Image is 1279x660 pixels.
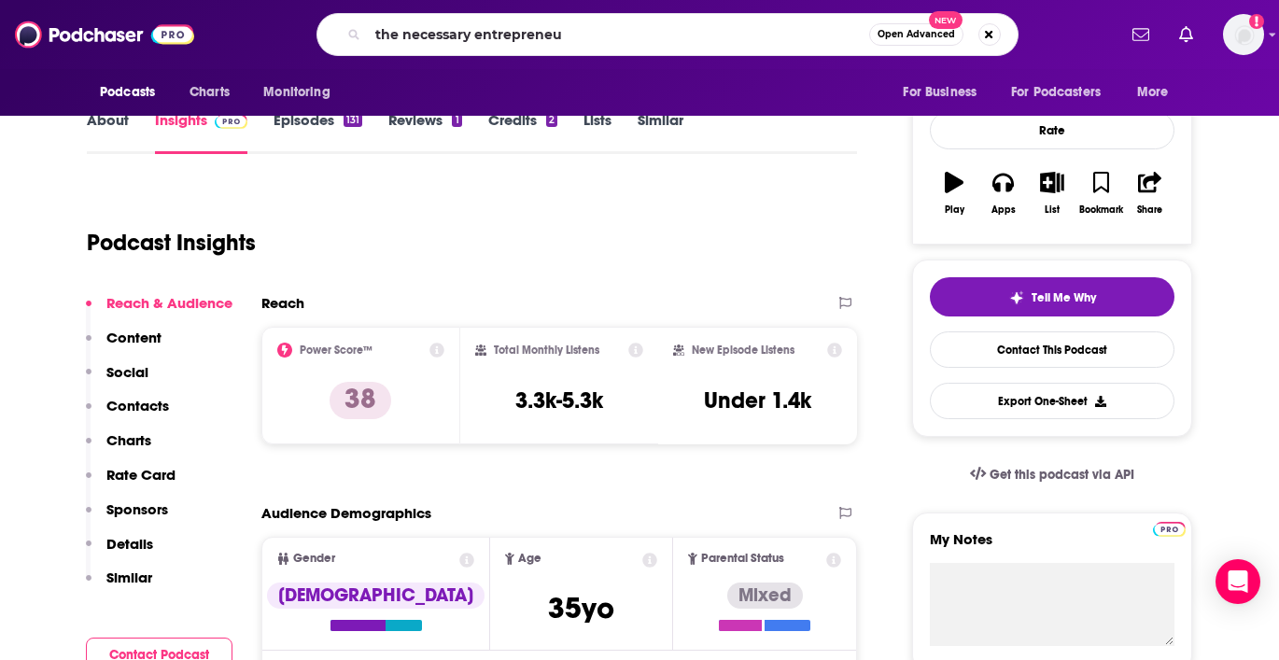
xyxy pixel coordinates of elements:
[638,111,683,154] a: Similar
[546,114,557,127] div: 2
[106,294,232,312] p: Reach & Audience
[300,344,372,357] h2: Power Score™
[930,111,1174,149] div: Rate
[86,397,169,431] button: Contacts
[1153,519,1186,537] a: Pro website
[930,277,1174,316] button: tell me why sparkleTell Me Why
[86,363,148,398] button: Social
[1223,14,1264,55] span: Logged in as addi44
[100,79,155,105] span: Podcasts
[1216,559,1260,604] div: Open Intercom Messenger
[878,30,955,39] span: Open Advanced
[548,590,614,626] span: 35 yo
[978,160,1027,227] button: Apps
[344,114,362,127] div: 131
[106,535,153,553] p: Details
[368,20,869,49] input: Search podcasts, credits, & more...
[1137,204,1162,216] div: Share
[155,111,247,154] a: InsightsPodchaser Pro
[190,79,230,105] span: Charts
[293,553,335,565] span: Gender
[930,160,978,227] button: Play
[1125,19,1157,50] a: Show notifications dropdown
[692,344,794,357] h2: New Episode Listens
[1011,79,1101,105] span: For Podcasters
[1223,14,1264,55] img: User Profile
[930,331,1174,368] a: Contact This Podcast
[1079,204,1123,216] div: Bookmark
[177,75,241,110] a: Charts
[930,383,1174,419] button: Export One-Sheet
[86,466,176,500] button: Rate Card
[330,382,391,419] p: 38
[106,500,168,518] p: Sponsors
[87,111,129,154] a: About
[86,431,151,466] button: Charts
[106,363,148,381] p: Social
[701,553,784,565] span: Parental Status
[1153,522,1186,537] img: Podchaser Pro
[215,114,247,129] img: Podchaser Pro
[890,75,1000,110] button: open menu
[945,204,964,216] div: Play
[869,23,963,46] button: Open AdvancedNew
[704,386,811,414] h3: Under 1.4k
[1032,290,1096,305] span: Tell Me Why
[518,553,541,565] span: Age
[1009,290,1024,305] img: tell me why sparkle
[488,111,557,154] a: Credits2
[494,344,599,357] h2: Total Monthly Listens
[106,431,151,449] p: Charts
[106,397,169,414] p: Contacts
[1172,19,1201,50] a: Show notifications dropdown
[87,75,179,110] button: open menu
[990,467,1134,483] span: Get this podcast via API
[87,229,256,257] h1: Podcast Insights
[929,11,963,29] span: New
[15,17,194,52] img: Podchaser - Follow, Share and Rate Podcasts
[1076,160,1125,227] button: Bookmark
[515,386,603,414] h3: 3.3k-5.3k
[86,500,168,535] button: Sponsors
[1124,75,1192,110] button: open menu
[106,466,176,484] p: Rate Card
[263,79,330,105] span: Monitoring
[999,75,1128,110] button: open menu
[261,294,304,312] h2: Reach
[1137,79,1169,105] span: More
[316,13,1019,56] div: Search podcasts, credits, & more...
[106,329,162,346] p: Content
[1249,14,1264,29] svg: Add a profile image
[106,569,152,586] p: Similar
[267,583,485,609] div: [DEMOGRAPHIC_DATA]
[250,75,354,110] button: open menu
[1045,204,1060,216] div: List
[955,452,1149,498] a: Get this podcast via API
[727,583,803,609] div: Mixed
[583,111,611,154] a: Lists
[1223,14,1264,55] button: Show profile menu
[86,329,162,363] button: Content
[452,114,461,127] div: 1
[930,530,1174,563] label: My Notes
[903,79,977,105] span: For Business
[261,504,431,522] h2: Audience Demographics
[388,111,461,154] a: Reviews1
[1028,160,1076,227] button: List
[1126,160,1174,227] button: Share
[86,535,153,569] button: Details
[274,111,362,154] a: Episodes131
[86,569,152,603] button: Similar
[86,294,232,329] button: Reach & Audience
[991,204,1016,216] div: Apps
